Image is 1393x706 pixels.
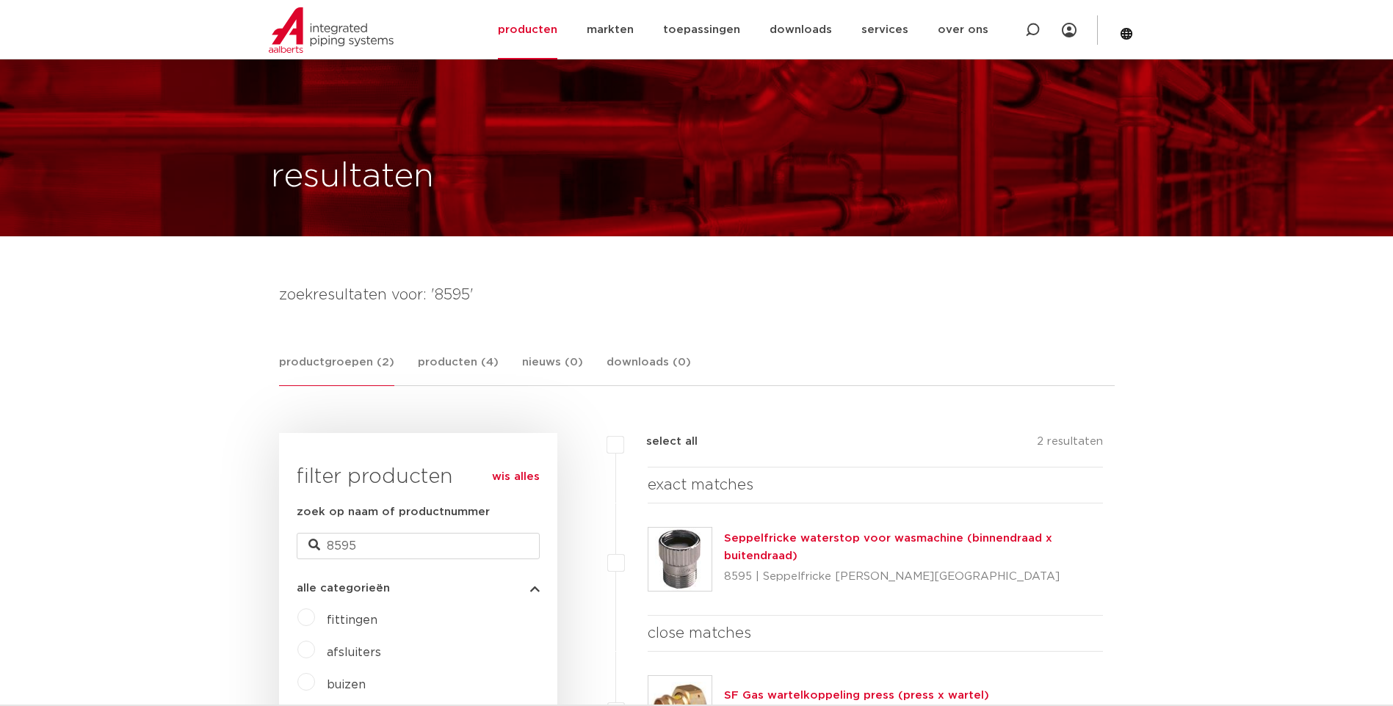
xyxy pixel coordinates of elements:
h4: close matches [648,622,1104,645]
h4: zoekresultaten voor: '8595' [279,283,1115,307]
a: afsluiters [327,647,381,658]
p: 8595 | Seppelfricke [PERSON_NAME][GEOGRAPHIC_DATA] [724,565,1104,589]
a: producten (4) [418,354,499,385]
label: select all [624,433,698,451]
input: zoeken [297,533,540,559]
a: buizen [327,679,366,691]
h4: exact matches [648,473,1104,497]
a: downloads (0) [607,354,691,385]
h1: resultaten [271,153,434,200]
a: wis alles [492,468,540,486]
a: Seppelfricke waterstop voor wasmachine (binnendraad x buitendraad) [724,533,1052,561]
span: alle categorieën [297,583,390,594]
p: 2 resultaten [1037,433,1103,456]
button: alle categorieën [297,583,540,594]
a: nieuws (0) [522,354,583,385]
a: SF Gas wartelkoppeling press (press x wartel) [724,690,989,701]
img: Thumbnail for Seppelfricke waterstop voor wasmachine (binnendraad x buitendraad) [648,528,712,591]
h3: filter producten [297,462,540,492]
label: zoek op naam of productnummer [297,503,490,521]
a: fittingen [327,614,377,626]
a: productgroepen (2) [279,354,394,386]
